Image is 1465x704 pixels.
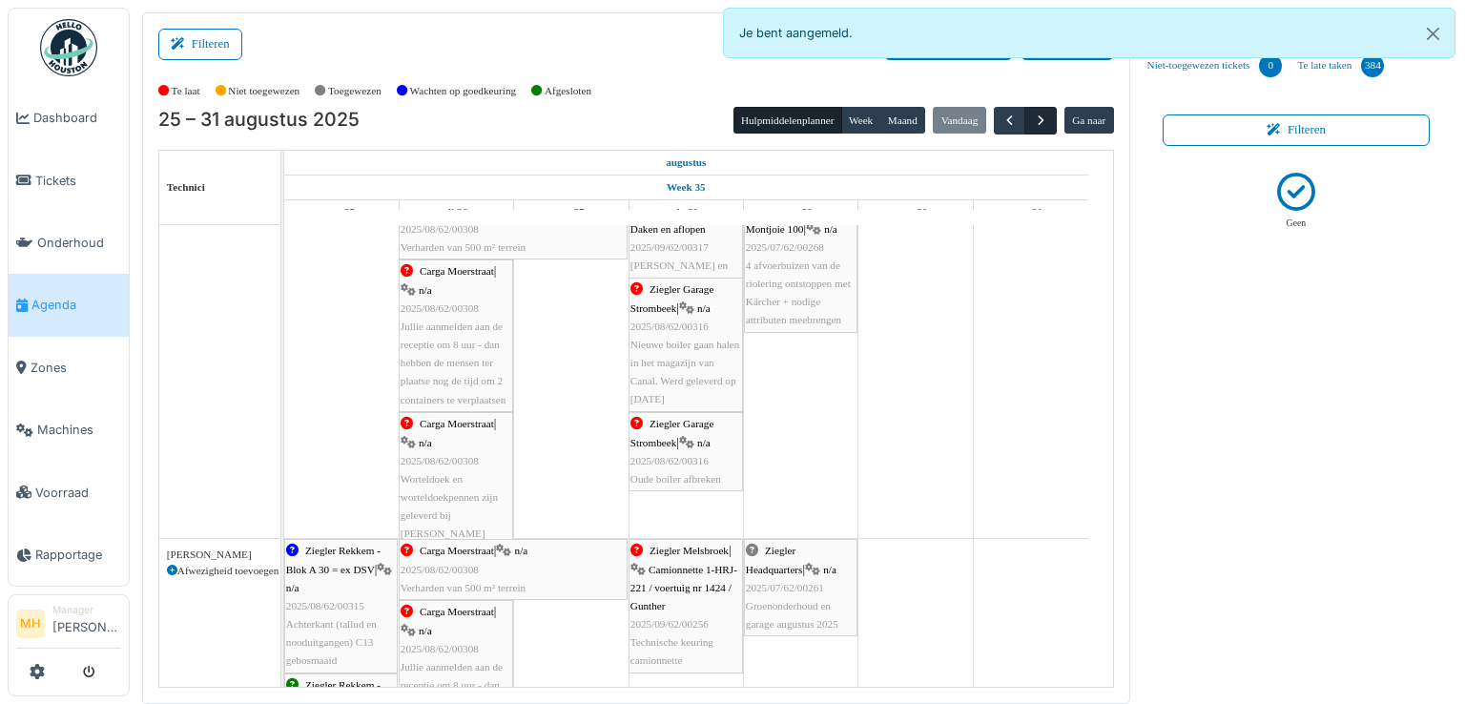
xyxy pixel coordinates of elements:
[746,600,838,630] span: Groenonderhoud en garage augustus 2025
[158,29,242,60] button: Filteren
[746,204,816,234] span: Habitation - Montjoie 100
[16,603,121,649] a: MH Manager[PERSON_NAME]
[401,643,479,654] span: 2025/08/62/00308
[37,421,121,439] span: Machines
[1024,107,1056,135] button: Volgende
[401,302,479,314] span: 2025/08/62/00308
[630,241,709,253] span: 2025/09/62/00317
[1287,217,1307,231] p: Geen
[650,545,729,556] span: Ziegler Melsbroek
[401,201,626,257] div: |
[419,625,432,636] span: n/a
[733,107,842,134] button: Hulpmiddelenplanner
[823,564,836,575] span: n/a
[401,455,479,466] span: 2025/08/62/00308
[697,437,711,448] span: n/a
[1412,9,1455,59] button: Close
[419,284,432,296] span: n/a
[37,234,121,252] span: Onderhoud
[746,582,824,593] span: 2025/07/62/00261
[441,200,472,224] a: 26 augustus 2025
[401,473,498,540] span: Worteldoek en worteldoekpennen zijn geleverd bij [PERSON_NAME]
[401,564,479,575] span: 2025/08/62/00308
[899,200,933,224] a: 30 augustus 2025
[286,582,299,593] span: n/a
[419,437,432,448] span: n/a
[630,339,740,405] span: Nieuwe boiler gaan halen in het magazijn van Canal. Werd geleverd op [DATE]
[401,241,526,253] span: Verharden van 500 m² terrein
[401,321,506,405] span: Jullie aanmelden aan de receptie om 8 uur - dan hebben de mensen ter plaatse nog de tijd om 2 con...
[746,241,824,253] span: 2025/07/62/00268
[52,603,121,644] li: [PERSON_NAME]
[746,545,803,574] span: Ziegler Headquarters
[841,107,881,134] button: Week
[40,19,97,76] img: Badge_color-CXgf-gQk.svg
[401,223,479,235] span: 2025/08/62/00308
[630,455,709,466] span: 2025/08/62/00316
[824,223,837,235] span: n/a
[630,618,709,630] span: 2025/09/62/00256
[661,151,711,175] a: 25 augustus 2025
[420,265,494,277] span: Carga Moerstraat
[630,259,728,289] span: [PERSON_NAME] en aflopen
[9,461,129,523] a: Voorraad
[167,181,205,193] span: Technici
[723,8,1455,58] div: Je bent aangemeld.
[630,223,706,235] span: Daken en aflopen
[9,274,129,336] a: Agenda
[1163,114,1431,146] button: Filteren
[662,176,711,199] a: Week 35
[879,107,925,134] button: Maand
[1259,54,1282,77] div: 0
[630,418,714,447] span: Ziegler Garage Strombeek
[630,280,741,408] div: |
[35,484,121,502] span: Voorraad
[228,83,299,99] label: Niet toegewezen
[158,109,360,132] h2: 25 – 31 augustus 2025
[785,200,817,224] a: 29 augustus 2025
[401,415,511,543] div: |
[9,149,129,211] a: Tickets
[401,542,626,597] div: |
[420,606,494,617] span: Carga Moerstraat
[322,200,360,224] a: 25 augustus 2025
[630,201,741,293] div: |
[630,473,721,485] span: Oude boiler afbreken
[630,321,709,332] span: 2025/08/62/00316
[167,547,273,563] div: [PERSON_NAME]
[697,302,711,314] span: n/a
[746,201,856,329] div: |
[31,359,121,377] span: Zones
[401,262,511,409] div: |
[9,524,129,586] a: Rapportage
[420,545,494,556] span: Carga Moerstraat
[9,337,129,399] a: Zones
[401,582,526,593] span: Verharden van 500 m² terrein
[1064,107,1114,134] button: Ga naar
[630,283,714,313] span: Ziegler Garage Strombeek
[630,415,741,488] div: |
[172,83,200,99] label: Te laat
[286,618,377,666] span: Achterkant (tallud en nooduitgangen) C13 gebosmaaid
[35,546,121,564] span: Rapportage
[994,107,1025,135] button: Vorige
[545,83,591,99] label: Afgesloten
[31,296,121,314] span: Agenda
[669,200,703,224] a: 28 augustus 2025
[746,542,856,633] div: |
[16,610,45,638] li: MH
[52,603,121,617] div: Manager
[515,545,528,556] span: n/a
[553,200,589,224] a: 27 augustus 2025
[35,172,121,190] span: Tickets
[328,83,382,99] label: Toegewezen
[286,545,381,574] span: Ziegler Rekkem - Blok A 30 = ex DSV
[746,259,851,326] span: 4 afvoerbuizen van de riolering ontstoppen met Kärcher + nodige attributen meebrengen
[9,87,129,149] a: Dashboard
[286,542,396,670] div: |
[9,399,129,461] a: Machines
[933,107,985,134] button: Vandaag
[1290,40,1392,92] a: Te late taken
[167,563,273,579] div: Afwezigheid toevoegen
[9,212,129,274] a: Onderhoud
